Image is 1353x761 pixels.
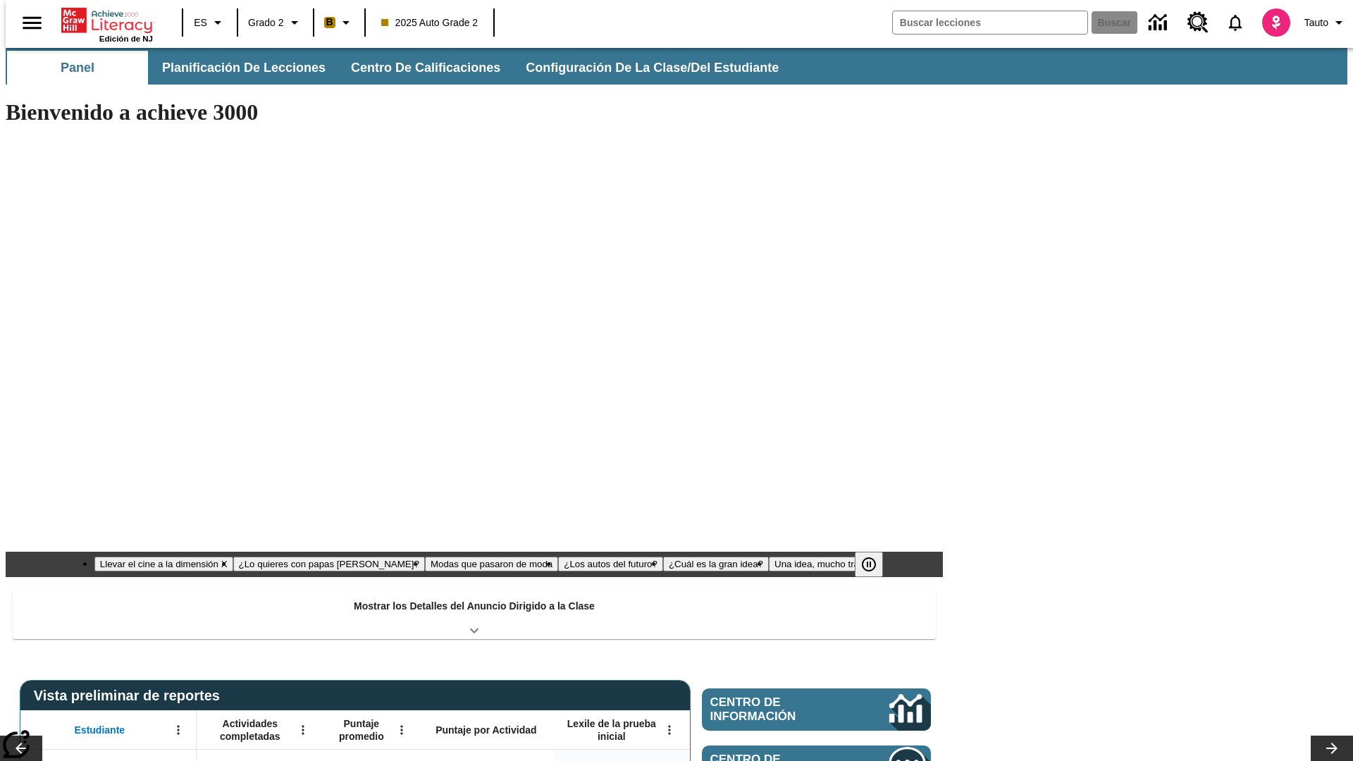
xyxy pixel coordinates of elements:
[99,35,153,43] span: Edición de NJ
[187,10,233,35] button: Lenguaje: ES, Selecciona un idioma
[168,719,189,741] button: Abrir menú
[1299,10,1353,35] button: Perfil/Configuración
[381,16,478,30] span: 2025 Auto Grade 2
[702,688,931,731] a: Centro de información
[558,557,663,571] button: Diapositiva 4 ¿Los autos del futuro?
[319,10,360,35] button: Boost El color de la clase es anaranjado claro. Cambiar el color de la clase.
[1140,4,1179,42] a: Centro de información
[204,717,297,743] span: Actividades completadas
[6,51,791,85] div: Subbarra de navegación
[292,719,314,741] button: Abrir menú
[1254,4,1299,41] button: Escoja un nuevo avatar
[425,557,558,571] button: Diapositiva 3 Modas que pasaron de moda
[1217,4,1254,41] a: Notificaciones
[659,719,680,741] button: Abrir menú
[13,590,936,639] div: Mostrar los Detalles del Anuncio Dirigido a la Clase
[855,552,897,577] div: Pausar
[151,51,337,85] button: Planificación de lecciones
[710,695,842,724] span: Centro de información
[663,557,769,571] button: Diapositiva 5 ¿Cuál es la gran idea?
[242,10,309,35] button: Grado: Grado 2, Elige un grado
[326,13,333,31] span: B
[1179,4,1217,42] a: Centro de recursos, Se abrirá en una pestaña nueva.
[769,557,882,571] button: Diapositiva 6 Una idea, mucho trabajo
[6,99,943,125] h1: Bienvenido a achieve 3000
[514,51,790,85] button: Configuración de la clase/del estudiante
[248,16,284,30] span: Grado 2
[1262,8,1290,37] img: avatar image
[7,51,148,85] button: Panel
[1311,736,1353,761] button: Carrusel de lecciones, seguir
[11,2,53,44] button: Abrir el menú lateral
[75,724,125,736] span: Estudiante
[435,724,536,736] span: Puntaje por Actividad
[94,557,233,571] button: Diapositiva 1 Llevar el cine a la dimensión X
[340,51,512,85] button: Centro de calificaciones
[194,16,207,30] span: ES
[391,719,412,741] button: Abrir menú
[34,688,227,704] span: Vista preliminar de reportes
[855,552,883,577] button: Pausar
[61,6,153,35] a: Portada
[560,717,663,743] span: Lexile de la prueba inicial
[61,5,153,43] div: Portada
[6,48,1347,85] div: Subbarra de navegación
[328,717,395,743] span: Puntaje promedio
[1304,16,1328,30] span: Tauto
[354,599,595,614] p: Mostrar los Detalles del Anuncio Dirigido a la Clase
[233,557,425,571] button: Diapositiva 2 ¿Lo quieres con papas fritas?
[893,11,1087,34] input: Buscar campo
